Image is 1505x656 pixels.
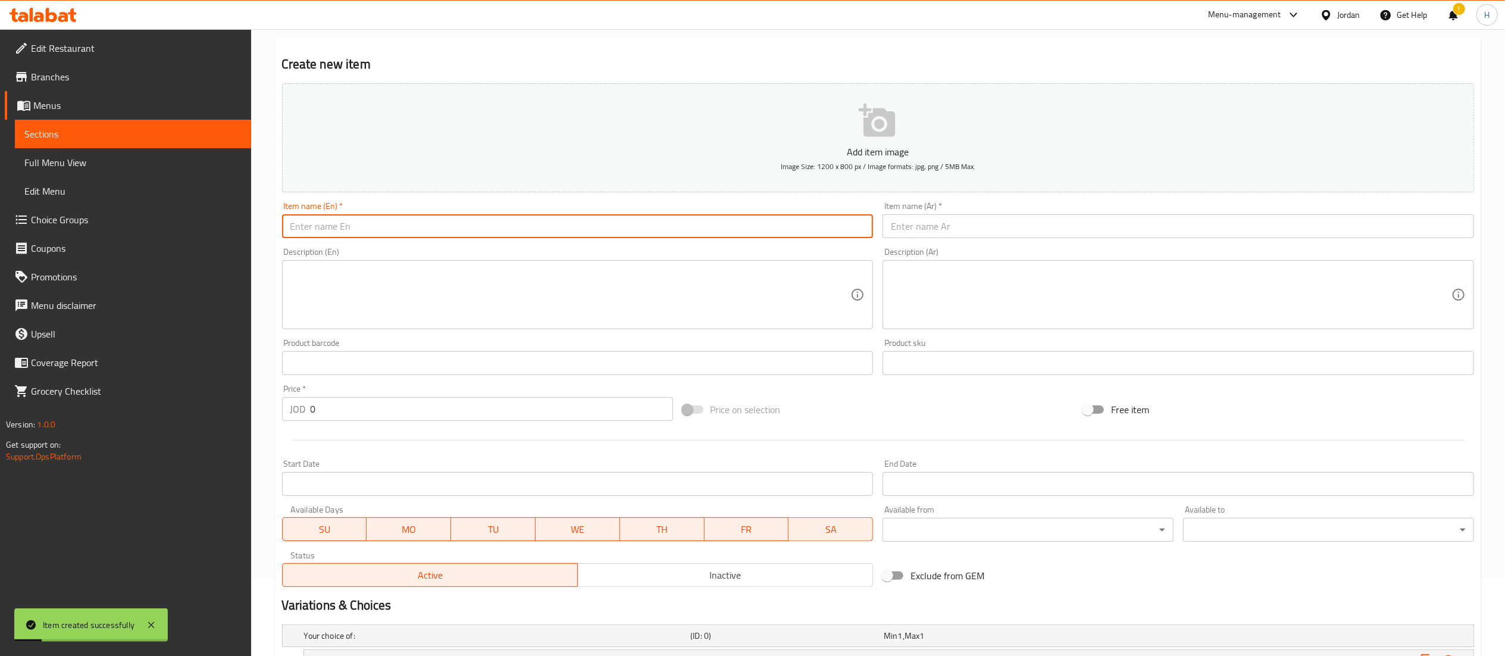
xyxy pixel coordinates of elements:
span: Edit Menu [24,184,242,198]
button: Active [282,563,578,587]
a: Choice Groups [5,205,251,234]
div: ​ [1183,518,1474,542]
h2: Create new item [282,55,1474,73]
span: Sections [24,127,242,141]
button: MO [367,517,451,541]
span: Active [287,567,573,584]
a: Full Menu View [15,148,251,177]
div: Item created successfully [43,618,134,632]
span: TH [625,521,700,538]
span: Price on selection [711,402,781,417]
span: WE [540,521,615,538]
a: Menus [5,91,251,120]
h5: (ID: 0) [690,630,879,642]
a: Grocery Checklist [5,377,251,405]
span: SU [287,521,362,538]
p: Add item image [301,145,1456,159]
a: Promotions [5,263,251,291]
span: Grocery Checklist [31,384,242,398]
span: Coverage Report [31,355,242,370]
span: Coupons [31,241,242,255]
span: Promotions [31,270,242,284]
span: 1 [919,628,924,643]
span: Menu disclaimer [31,298,242,313]
span: Get support on: [6,437,61,452]
a: Menu disclaimer [5,291,251,320]
span: Full Menu View [24,155,242,170]
span: Exclude from GEM [910,568,984,583]
span: TU [456,521,531,538]
a: Edit Menu [15,177,251,205]
input: Please enter product sku [883,351,1474,375]
div: Expand [283,625,1473,646]
div: Jordan [1337,8,1360,21]
h2: Variations & Choices [282,596,1474,614]
a: Support.OpsPlatform [6,449,82,464]
span: 1.0.0 [37,417,55,432]
span: Image Size: 1200 x 800 px / Image formats: jpg, png / 5MB Max. [781,160,975,173]
input: Please enter price [311,397,673,421]
span: Version: [6,417,35,432]
span: Inactive [583,567,868,584]
span: Max [905,628,919,643]
span: SA [793,521,868,538]
div: , [884,630,1072,642]
p: JOD [290,402,306,416]
h5: Your choice of: [304,630,686,642]
span: MO [371,521,446,538]
input: Enter name En [282,214,874,238]
button: TU [451,517,536,541]
div: Menu-management [1208,8,1281,22]
span: H [1484,8,1490,21]
button: Add item imageImage Size: 1200 x 800 px / Image formats: jpg, png / 5MB Max. [282,83,1474,192]
span: Edit Restaurant [31,41,242,55]
a: Upsell [5,320,251,348]
a: Sections [15,120,251,148]
input: Please enter product barcode [282,351,874,375]
span: Upsell [31,327,242,341]
button: Inactive [577,563,873,587]
button: FR [705,517,789,541]
button: WE [536,517,620,541]
input: Enter name Ar [883,214,1474,238]
a: Branches [5,63,251,91]
div: ​ [883,518,1174,542]
button: TH [620,517,705,541]
button: SU [282,517,367,541]
a: Coupons [5,234,251,263]
span: Choice Groups [31,213,242,227]
a: Edit Restaurant [5,34,251,63]
span: Branches [31,70,242,84]
span: FR [709,521,784,538]
a: Coverage Report [5,348,251,377]
span: 1 [898,628,903,643]
button: SA [789,517,873,541]
span: Menus [33,98,242,113]
span: Free item [1111,402,1149,417]
span: Min [884,628,897,643]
